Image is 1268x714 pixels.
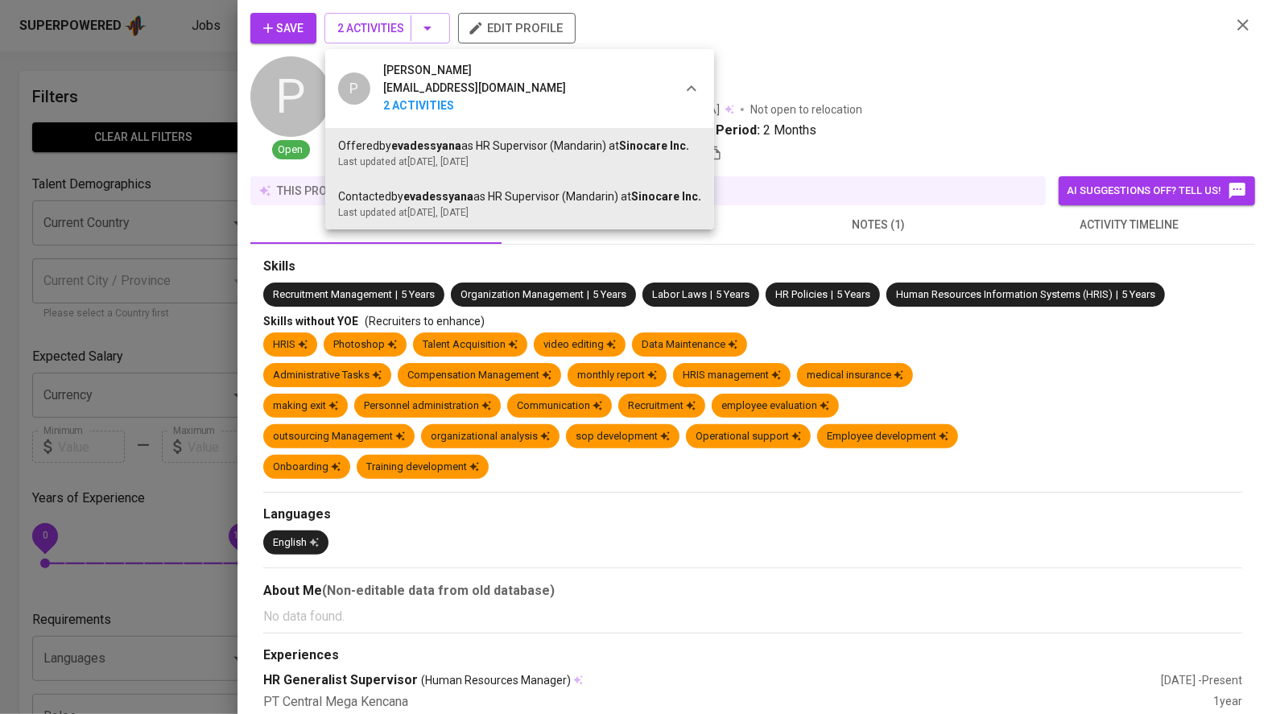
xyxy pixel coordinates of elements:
[391,139,461,152] b: evadessyana
[403,190,473,203] b: evadessyana
[338,205,701,220] div: Last updated at [DATE] , [DATE]
[631,190,701,203] span: Sinocare Inc.
[383,97,566,115] b: 2 Activities
[383,80,566,97] div: [EMAIL_ADDRESS][DOMAIN_NAME]
[383,62,472,80] span: [PERSON_NAME]
[338,188,701,205] div: Contacted by as HR Supervisor (Mandarin) at
[338,155,701,169] div: Last updated at [DATE] , [DATE]
[619,139,689,152] span: Sinocare Inc.
[325,49,714,128] div: P[PERSON_NAME][EMAIL_ADDRESS][DOMAIN_NAME]2 Activities
[338,72,370,105] div: P
[338,138,701,155] div: Offered by as HR Supervisor (Mandarin) at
